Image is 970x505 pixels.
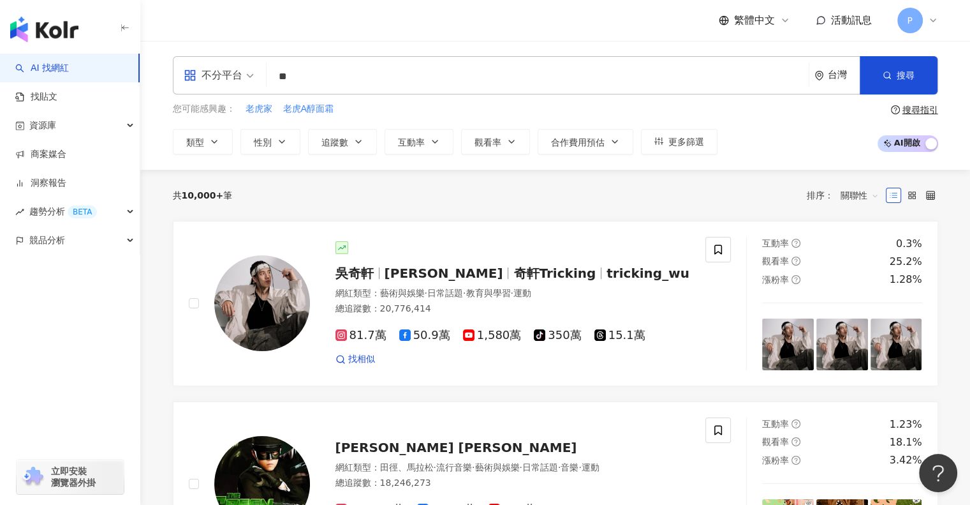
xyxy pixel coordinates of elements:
span: · [434,462,436,472]
button: 老虎家 [245,102,273,116]
a: searchAI 找網紅 [15,62,69,75]
div: 共 筆 [173,190,233,200]
span: 類型 [186,137,204,147]
span: · [578,462,581,472]
div: 25.2% [890,255,922,269]
span: question-circle [791,456,800,465]
span: question-circle [791,239,800,248]
span: 運動 [513,288,531,298]
div: 網紅類型 ： [335,287,691,300]
span: 趨勢分析 [29,197,97,226]
span: 教育與學習 [466,288,510,298]
img: logo [10,17,78,42]
span: 活動訊息 [831,14,872,26]
span: question-circle [791,275,800,284]
span: · [425,288,427,298]
img: chrome extension [20,467,45,487]
span: P [907,13,912,27]
span: 老虎A醇面霜 [283,103,334,116]
div: 總追蹤數 ： 18,246,273 [335,477,691,490]
span: 田徑、馬拉松 [380,462,434,472]
span: · [519,462,522,472]
span: 50.9萬 [399,329,450,342]
span: question-circle [791,419,800,428]
div: 搜尋指引 [902,105,938,115]
span: question-circle [791,437,800,446]
span: · [558,462,561,472]
span: · [510,288,513,298]
span: tricking_wu [606,266,689,281]
span: 互動率 [762,238,789,248]
span: appstore [184,69,196,82]
span: 運動 [582,462,599,472]
span: 奇軒Tricking [513,266,596,281]
div: 3.42% [890,453,922,467]
span: · [463,288,466,298]
span: 藝術與娛樂 [380,288,425,298]
button: 追蹤數 [308,129,377,155]
span: 觀看率 [474,137,501,147]
img: post-image [816,319,868,370]
button: 互動率 [385,129,453,155]
div: 1.28% [890,273,922,287]
div: 不分平台 [184,65,242,86]
span: 觀看率 [762,256,789,266]
span: 更多篩選 [668,137,704,147]
span: 競品分析 [29,226,65,255]
span: 繁體中文 [734,13,775,27]
span: 日常話題 [522,462,558,472]
div: 0.3% [896,237,922,251]
span: 15.1萬 [594,329,645,342]
span: 音樂 [561,462,578,472]
button: 更多篩選 [641,129,717,155]
span: question-circle [791,257,800,266]
button: 老虎A醇面霜 [283,102,335,116]
div: BETA [68,206,97,218]
span: 找相似 [348,353,375,366]
span: question-circle [891,105,900,114]
a: 商案媒合 [15,148,66,161]
iframe: Help Scout Beacon - Open [919,454,957,492]
img: post-image [762,319,814,370]
a: 找貼文 [15,91,57,103]
span: 吳奇軒 [335,266,374,281]
span: 性別 [254,137,272,147]
div: 排序： [807,185,886,206]
span: 觀看率 [762,437,789,447]
a: 找相似 [335,353,375,366]
span: 老虎家 [246,103,272,116]
span: 1,580萬 [463,329,522,342]
span: 關聯性 [841,185,879,206]
a: chrome extension立即安裝 瀏覽器外掛 [17,460,124,494]
img: post-image [871,319,922,370]
span: rise [15,207,24,216]
button: 性別 [240,129,300,155]
span: 藝術與娛樂 [474,462,519,472]
span: 互動率 [762,419,789,429]
span: environment [814,71,824,80]
div: 網紅類型 ： [335,462,691,474]
span: 資源庫 [29,111,56,140]
span: 350萬 [534,329,581,342]
span: 合作費用預估 [551,137,605,147]
span: 互動率 [398,137,425,147]
span: 流行音樂 [436,462,472,472]
a: 洞察報告 [15,177,66,190]
span: [PERSON_NAME] [PERSON_NAME] [335,440,577,455]
span: 您可能感興趣： [173,103,235,116]
img: KOL Avatar [214,255,310,351]
span: 10,000+ [182,190,224,200]
span: 搜尋 [897,70,915,80]
button: 搜尋 [860,56,937,94]
span: [PERSON_NAME] [385,266,503,281]
button: 觀看率 [461,129,530,155]
span: 漲粉率 [762,275,789,285]
span: 漲粉率 [762,455,789,465]
span: 日常話題 [427,288,463,298]
span: 立即安裝 瀏覽器外掛 [51,465,96,488]
span: 81.7萬 [335,329,386,342]
button: 合作費用預估 [538,129,633,155]
div: 台灣 [828,70,860,80]
span: · [472,462,474,472]
div: 18.1% [890,435,922,449]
